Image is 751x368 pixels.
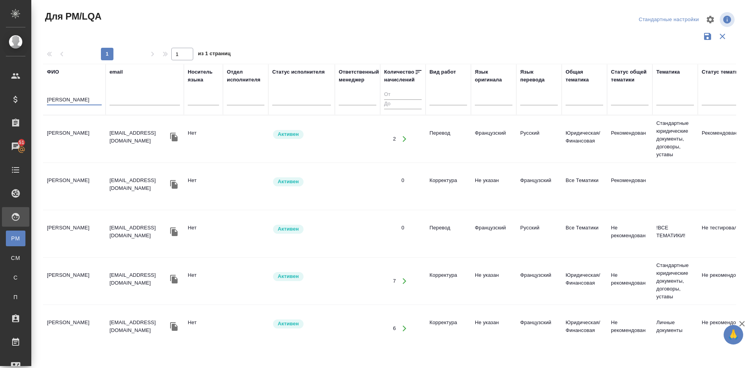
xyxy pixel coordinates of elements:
[426,267,471,295] td: Корректура
[184,173,223,200] td: Нет
[611,68,649,84] div: Статус общей тематики
[562,125,607,153] td: Юридическая/Финансовая
[396,321,412,337] button: Открыть работы
[2,137,29,156] a: 51
[607,267,652,295] td: Не рекомендован
[110,68,123,76] div: email
[272,129,331,140] div: Рядовой исполнитель: назначай с учетом рейтинга
[471,220,516,247] td: Французский
[471,173,516,200] td: Не указан
[43,173,106,200] td: [PERSON_NAME]
[396,273,412,289] button: Открыть работы
[110,224,168,240] p: [EMAIL_ADDRESS][DOMAIN_NAME]
[700,29,715,44] button: Сохранить фильтры
[6,270,25,285] a: С
[10,235,22,242] span: PM
[701,10,720,29] span: Настроить таблицу
[426,315,471,342] td: Корректура
[278,178,299,186] p: Активен
[396,131,412,147] button: Открыть работы
[278,272,299,280] p: Активен
[720,12,736,27] span: Посмотреть информацию
[724,325,743,345] button: 🙏
[562,315,607,342] td: Юридическая/Финансовая
[426,173,471,200] td: Корректура
[516,315,562,342] td: Французский
[562,220,607,247] td: Все Тематики
[278,320,299,328] p: Активен
[471,315,516,342] td: Не указан
[401,177,404,184] div: 0
[272,271,331,282] div: Рядовой исполнитель: назначай с учетом рейтинга
[110,177,168,192] p: [EMAIL_ADDRESS][DOMAIN_NAME]
[6,250,25,266] a: CM
[637,14,701,26] div: split button
[188,68,219,84] div: Носитель языка
[566,68,603,84] div: Общая тематика
[10,293,22,301] span: П
[652,258,698,305] td: Стандартные юридические документы, договоры, уставы
[715,29,730,44] button: Сбросить фильтры
[652,220,698,247] td: !ВСЕ ТЕМАТИКИ!
[168,273,180,285] button: Скопировать
[516,125,562,153] td: Русский
[278,130,299,138] p: Активен
[562,173,607,200] td: Все Тематики
[43,315,106,342] td: [PERSON_NAME]
[272,319,331,329] div: Рядовой исполнитель: назначай с учетом рейтинга
[656,68,680,76] div: Тематика
[184,220,223,247] td: Нет
[43,220,106,247] td: [PERSON_NAME]
[10,274,22,281] span: С
[429,68,456,76] div: Вид работ
[168,179,180,190] button: Скопировать
[110,129,168,145] p: [EMAIL_ADDRESS][DOMAIN_NAME]
[516,220,562,247] td: Русский
[607,173,652,200] td: Рекомендован
[184,315,223,342] td: Нет
[727,327,740,343] span: 🙏
[516,267,562,295] td: Французский
[198,49,231,60] span: из 1 страниц
[168,321,180,332] button: Скопировать
[110,319,168,334] p: [EMAIL_ADDRESS][DOMAIN_NAME]
[43,267,106,295] td: [PERSON_NAME]
[426,125,471,153] td: Перевод
[384,90,422,100] input: От
[516,173,562,200] td: Французский
[384,68,415,84] div: Количество начислений
[607,125,652,153] td: Рекомендован
[43,125,106,153] td: [PERSON_NAME]
[339,68,379,84] div: Ответственный менеджер
[471,267,516,295] td: Не указан
[652,315,698,342] td: Личные документы
[393,325,396,332] div: 6
[475,68,512,84] div: Язык оригинала
[6,231,25,246] a: PM
[10,254,22,262] span: CM
[168,131,180,143] button: Скопировать
[272,68,325,76] div: Статус исполнителя
[272,224,331,235] div: Рядовой исполнитель: назначай с учетом рейтинга
[184,267,223,295] td: Нет
[426,220,471,247] td: Перевод
[168,226,180,238] button: Скопировать
[227,68,264,84] div: Отдел исполнителя
[393,135,396,143] div: 2
[6,289,25,305] a: П
[607,220,652,247] td: Не рекомендован
[184,125,223,153] td: Нет
[272,177,331,187] div: Рядовой исполнитель: назначай с учетом рейтинга
[520,68,558,84] div: Язык перевода
[401,224,404,232] div: 0
[652,115,698,162] td: Стандартные юридические документы, договоры, уставы
[702,68,744,76] div: Статус тематики
[471,125,516,153] td: Французский
[43,10,101,23] span: Для PM/LQA
[562,267,607,295] td: Юридическая/Финансовая
[14,139,29,146] span: 51
[607,315,652,342] td: Не рекомендован
[393,277,396,285] div: 7
[47,68,59,76] div: ФИО
[384,99,422,109] input: До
